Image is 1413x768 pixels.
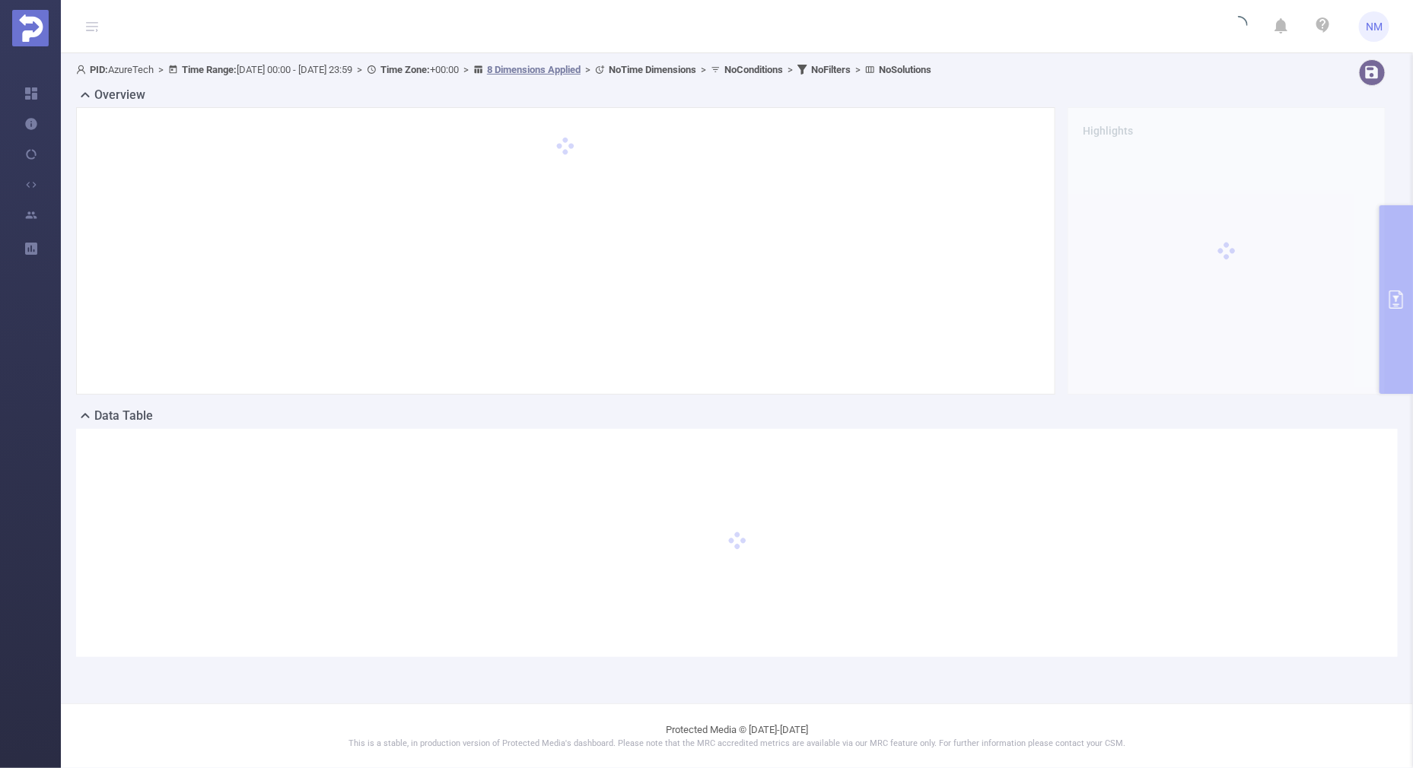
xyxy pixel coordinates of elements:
[90,64,108,75] b: PID:
[696,64,711,75] span: >
[581,64,595,75] span: >
[459,64,473,75] span: >
[76,64,931,75] span: AzureTech [DATE] 00:00 - [DATE] 23:59 +00:00
[487,64,581,75] u: 8 Dimensions Applied
[851,64,865,75] span: >
[811,64,851,75] b: No Filters
[61,703,1413,768] footer: Protected Media © [DATE]-[DATE]
[1366,11,1383,42] span: NM
[99,738,1375,751] p: This is a stable, in production version of Protected Media's dashboard. Please note that the MRC ...
[94,86,145,104] h2: Overview
[724,64,783,75] b: No Conditions
[783,64,797,75] span: >
[380,64,430,75] b: Time Zone:
[182,64,237,75] b: Time Range:
[352,64,367,75] span: >
[12,10,49,46] img: Protected Media
[1230,16,1248,37] i: icon: loading
[609,64,696,75] b: No Time Dimensions
[76,65,90,75] i: icon: user
[154,64,168,75] span: >
[879,64,931,75] b: No Solutions
[94,407,153,425] h2: Data Table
